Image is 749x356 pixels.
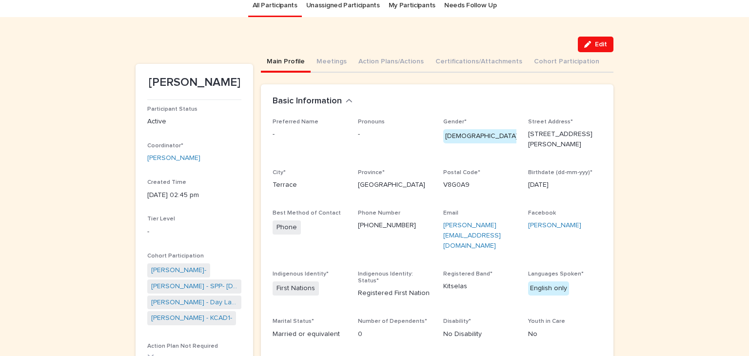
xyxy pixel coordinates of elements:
[443,210,458,216] span: Email
[273,96,353,107] button: Basic Information
[147,143,183,149] span: Coordinator*
[147,190,241,200] p: [DATE] 02:45 pm
[273,281,319,296] span: First Nations
[430,52,528,73] button: Certifications/Attachments
[151,265,206,276] a: [PERSON_NAME]-
[578,37,613,52] button: Edit
[358,170,385,176] span: Province*
[273,119,318,125] span: Preferred Name
[443,271,493,277] span: Registered Band*
[273,210,341,216] span: Best Method of Contact
[528,222,581,229] a: [PERSON_NAME]
[147,253,204,259] span: Cohort Participation
[147,153,200,163] a: [PERSON_NAME]
[273,329,346,339] p: Married or equivalent
[151,281,237,292] a: [PERSON_NAME] - SPP- [DATE]
[528,180,602,190] p: [DATE]
[443,129,520,143] div: [DEMOGRAPHIC_DATA]
[273,170,286,176] span: City*
[147,343,218,349] span: Action Plan Not Required
[147,106,197,112] span: Participant Status
[443,318,471,324] span: Disability*
[528,52,605,73] button: Cohort Participation
[528,119,573,125] span: Street Address*
[273,271,329,277] span: Indigenous Identity*
[528,329,602,339] p: No
[528,170,592,176] span: Birthdate (dd-mm-yyy)*
[595,41,607,48] span: Edit
[528,210,556,216] span: Facebook
[443,222,501,249] a: [PERSON_NAME][EMAIL_ADDRESS][DOMAIN_NAME]
[151,313,232,323] a: [PERSON_NAME] - KCAD1-
[151,297,237,308] a: [PERSON_NAME] - Day Labour- [DATE]
[528,129,602,150] p: [STREET_ADDRESS][PERSON_NAME]
[358,222,416,229] a: [PHONE_NUMBER]
[358,129,432,139] p: -
[147,227,241,237] p: -
[147,76,241,90] p: [PERSON_NAME]
[443,170,480,176] span: Postal Code*
[443,180,517,190] p: V8G0A9
[147,216,175,222] span: Tier Level
[358,180,432,190] p: [GEOGRAPHIC_DATA]
[443,119,467,125] span: Gender*
[273,96,342,107] h2: Basic Information
[273,220,301,235] span: Phone
[358,288,432,298] p: Registered First Nation
[273,129,346,139] p: -
[147,179,186,185] span: Created Time
[358,119,385,125] span: Pronouns
[353,52,430,73] button: Action Plans/Actions
[147,117,241,127] p: Active
[261,52,311,73] button: Main Profile
[443,329,517,339] p: No Disability
[273,180,346,190] p: Terrace
[311,52,353,73] button: Meetings
[528,318,565,324] span: Youth in Care
[528,281,569,296] div: English only
[273,318,314,324] span: Marital Status*
[358,210,400,216] span: Phone Number
[358,329,432,339] p: 0
[358,271,413,284] span: Indigenous Identity: Status*
[443,281,517,292] p: Kitselas
[358,318,427,324] span: Number of Dependents*
[528,271,584,277] span: Languages Spoken*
